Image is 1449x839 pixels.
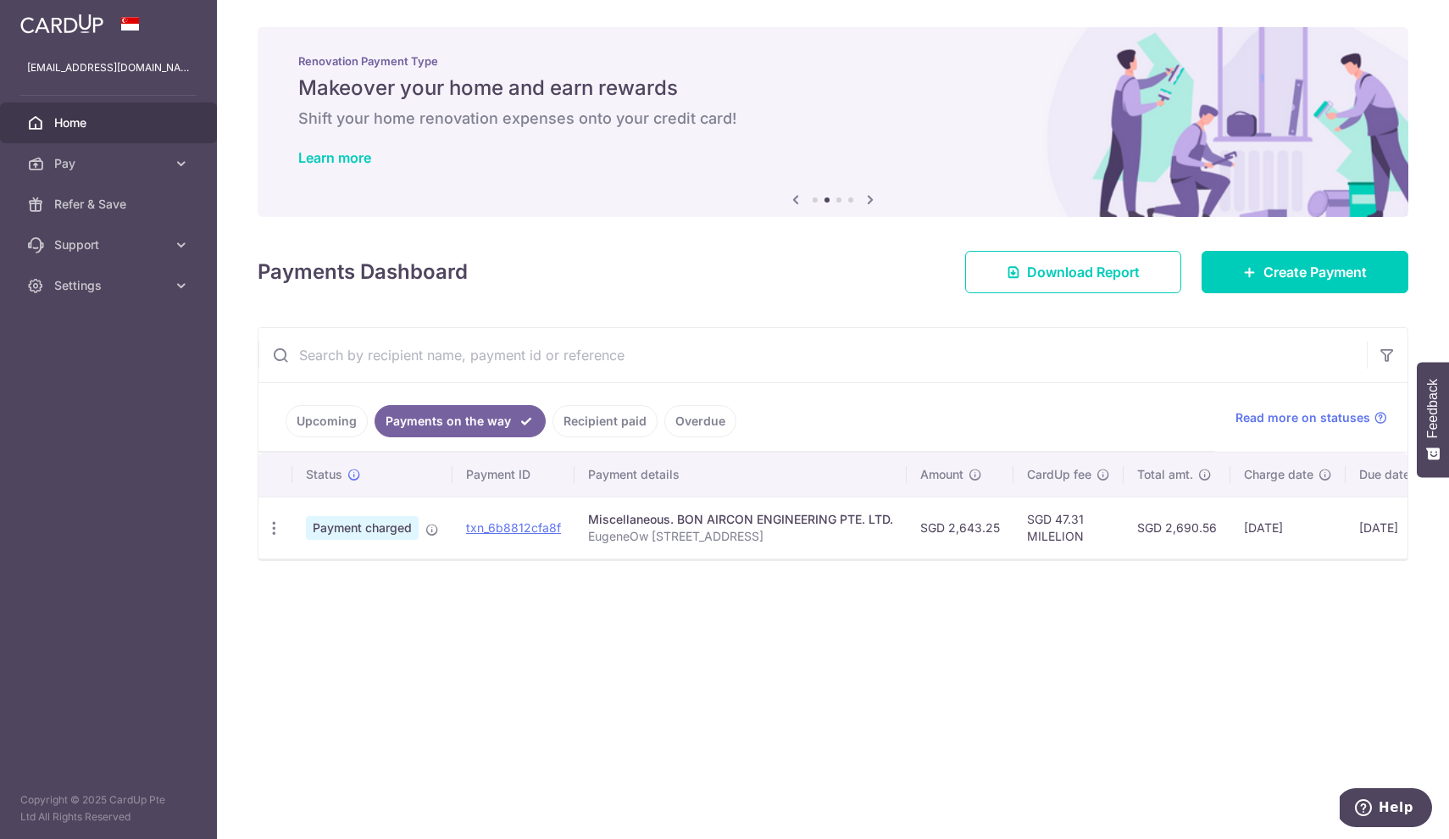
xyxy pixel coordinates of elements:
span: Charge date [1244,466,1313,483]
a: Upcoming [286,405,368,437]
p: [EMAIL_ADDRESS][DOMAIN_NAME] [27,59,190,76]
td: SGD 2,643.25 [907,497,1013,558]
span: Amount [920,466,963,483]
img: CardUp [20,14,103,34]
a: Overdue [664,405,736,437]
span: Payment charged [306,516,419,540]
a: Create Payment [1202,251,1408,293]
a: Learn more [298,149,371,166]
a: txn_6b8812cfa8f [466,520,561,535]
span: Download Report [1027,262,1140,282]
p: EugeneOw [STREET_ADDRESS] [588,528,893,545]
div: Miscellaneous. BON AIRCON ENGINEERING PTE. LTD. [588,511,893,528]
p: Renovation Payment Type [298,54,1368,68]
button: Feedback - Show survey [1417,362,1449,477]
span: Total amt. [1137,466,1193,483]
a: Payments on the way [375,405,546,437]
td: SGD 2,690.56 [1124,497,1230,558]
span: Feedback [1425,379,1441,438]
span: Due date [1359,466,1410,483]
span: Read more on statuses [1235,409,1370,426]
th: Payment details [575,453,907,497]
td: SGD 47.31 MILELION [1013,497,1124,558]
span: Settings [54,277,166,294]
span: Support [54,236,166,253]
input: Search by recipient name, payment id or reference [258,328,1367,382]
td: [DATE] [1230,497,1346,558]
a: Recipient paid [552,405,658,437]
img: Renovation banner [258,27,1408,217]
span: Create Payment [1263,262,1367,282]
a: Read more on statuses [1235,409,1387,426]
span: Home [54,114,166,131]
td: [DATE] [1346,497,1442,558]
h5: Makeover your home and earn rewards [298,75,1368,102]
h6: Shift your home renovation expenses onto your credit card! [298,108,1368,129]
span: Pay [54,155,166,172]
a: Download Report [965,251,1181,293]
span: CardUp fee [1027,466,1091,483]
th: Payment ID [452,453,575,497]
span: Status [306,466,342,483]
span: Refer & Save [54,196,166,213]
h4: Payments Dashboard [258,257,468,287]
iframe: Opens a widget where you can find more information [1340,788,1432,831]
